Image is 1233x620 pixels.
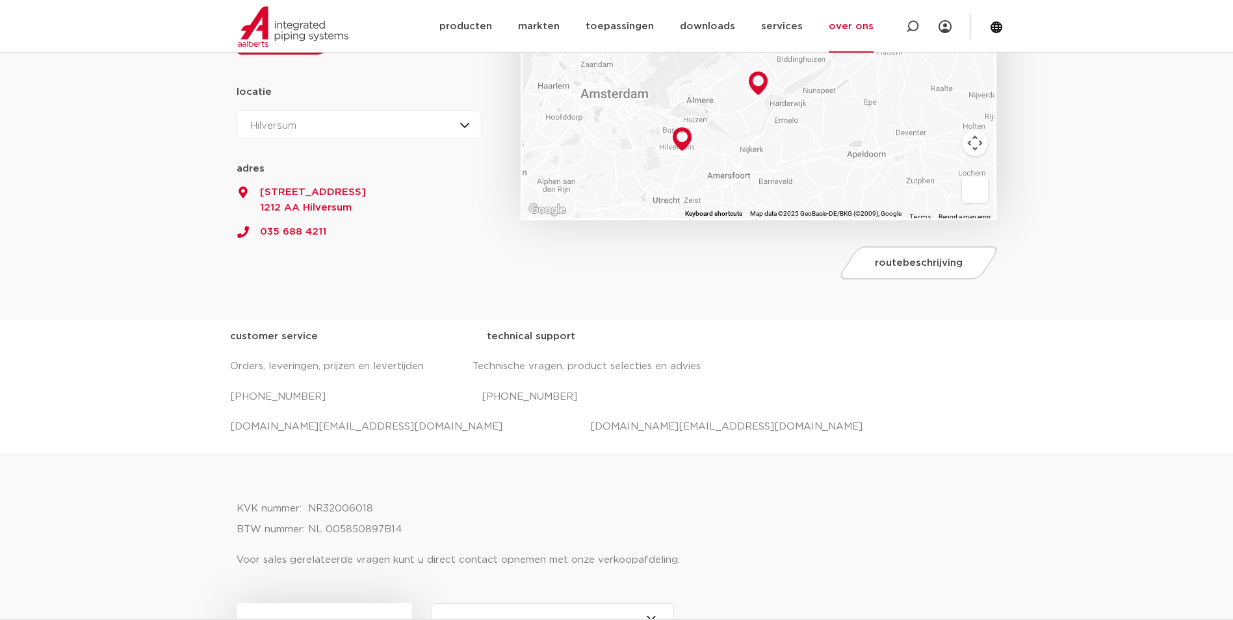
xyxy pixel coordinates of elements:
[250,121,296,131] span: Hilversum
[233,24,344,55] a: contact
[230,356,1004,377] p: Orders, leveringen, prijzen en levertijden Technische vragen, product selecties en advies
[962,130,988,156] button: Map camera controls
[526,201,569,218] a: Open this area in Google Maps (opens a new window)
[237,87,272,97] strong: locatie
[230,331,575,341] strong: customer service technical support
[939,213,991,220] a: Report a map error
[837,246,1001,279] a: routebeschrijving
[685,209,742,218] button: Keyboard shortcuts
[750,210,902,217] span: Map data ©2025 GeoBasis-DE/BKG (©2009), Google
[526,201,569,218] img: Google
[237,498,997,540] p: KVK nummer: NR32006018 BTW nummer: NL 005850897B14
[230,387,1004,407] p: [PHONE_NUMBER] [PHONE_NUMBER]
[962,177,988,203] button: Drag Pegman onto the map to open Street View
[875,258,963,268] span: routebeschrijving
[237,550,997,571] p: Voor sales gerelateerde vragen kunt u direct contact opnemen met onze verkoopafdeling:
[909,214,931,220] a: Terms (opens in new tab)
[230,417,1004,437] p: [DOMAIN_NAME][EMAIL_ADDRESS][DOMAIN_NAME] [DOMAIN_NAME][EMAIL_ADDRESS][DOMAIN_NAME]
